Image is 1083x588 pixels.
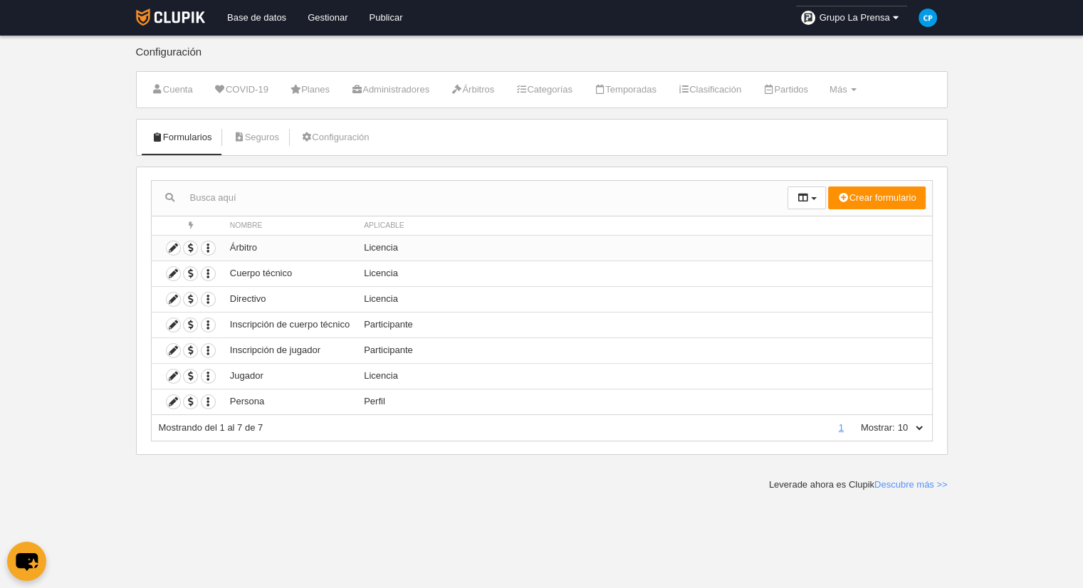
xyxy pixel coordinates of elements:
[769,478,948,491] div: Leverade ahora es Clupik
[159,422,263,433] span: Mostrando del 1 al 7 de 7
[343,79,437,100] a: Administradores
[357,363,931,389] td: Licencia
[223,261,357,286] td: Cuerpo técnico
[357,286,931,312] td: Licencia
[144,127,220,148] a: Formularios
[223,389,357,414] td: Persona
[357,261,931,286] td: Licencia
[136,46,948,71] div: Configuración
[919,9,937,27] img: c2l6ZT0zMHgzMCZmcz05JnRleHQ9Q1AmYmc9MDM5YmU1.png
[223,312,357,337] td: Inscripción de cuerpo técnico
[670,79,749,100] a: Clasificación
[795,6,907,30] a: Grupo La Prensa
[847,421,895,434] label: Mostrar:
[822,79,864,100] a: Más
[830,84,847,95] span: Más
[828,187,925,209] button: Crear formulario
[223,286,357,312] td: Directivo
[293,127,377,148] a: Configuración
[223,235,357,261] td: Árbitro
[364,221,404,229] span: Aplicable
[282,79,338,100] a: Planes
[836,422,847,433] a: 1
[357,235,931,261] td: Licencia
[819,11,889,25] span: Grupo La Prensa
[801,11,815,25] img: OakgMWVUclks.30x30.jpg
[874,479,948,490] a: Descubre más >>
[443,79,502,100] a: Árbitros
[357,389,931,414] td: Perfil
[144,79,201,100] a: Cuenta
[7,542,46,581] button: chat-button
[136,9,205,26] img: Clupik
[357,312,931,337] td: Participante
[230,221,263,229] span: Nombre
[152,187,788,209] input: Busca aquí
[508,79,580,100] a: Categorías
[755,79,816,100] a: Partidos
[225,127,287,148] a: Seguros
[223,363,357,389] td: Jugador
[586,79,664,100] a: Temporadas
[357,337,931,363] td: Participante
[206,79,276,100] a: COVID-19
[223,337,357,363] td: Inscripción de jugador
